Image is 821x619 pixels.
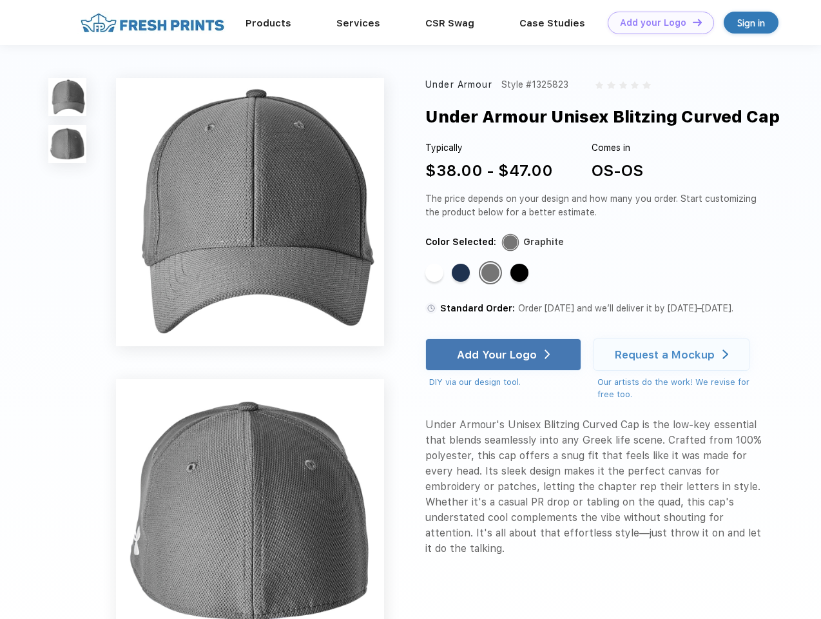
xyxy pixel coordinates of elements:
[48,125,86,163] img: func=resize&h=100
[631,81,639,89] img: gray_star.svg
[607,81,615,89] img: gray_star.svg
[595,81,603,89] img: gray_star.svg
[737,15,765,30] div: Sign in
[425,264,443,282] div: White
[457,348,537,361] div: Add Your Logo
[425,78,492,92] div: Under Armour
[545,349,550,359] img: white arrow
[425,302,437,314] img: standard order
[116,78,384,346] img: func=resize&h=640
[592,159,643,182] div: OS-OS
[693,19,702,26] img: DT
[481,264,499,282] div: Graphite
[619,81,627,89] img: gray_star.svg
[425,104,780,129] div: Under Armour Unisex Blitzing Curved Cap
[425,192,762,219] div: The price depends on your design and how many you order. Start customizing the product below for ...
[510,264,528,282] div: Black
[592,141,643,155] div: Comes in
[620,17,686,28] div: Add your Logo
[425,159,553,182] div: $38.00 - $47.00
[77,12,228,34] img: fo%20logo%202.webp
[48,78,86,116] img: func=resize&h=100
[440,303,515,313] span: Standard Order:
[425,141,553,155] div: Typically
[597,376,762,401] div: Our artists do the work! We revise for free too.
[724,12,778,34] a: Sign in
[501,78,568,92] div: Style #1325823
[425,417,762,556] div: Under Armour's Unisex Blitzing Curved Cap is the low-key essential that blends seamlessly into an...
[642,81,650,89] img: gray_star.svg
[518,303,733,313] span: Order [DATE] and we’ll deliver it by [DATE]–[DATE].
[425,235,496,249] div: Color Selected:
[452,264,470,282] div: Midnight Navy
[615,348,715,361] div: Request a Mockup
[523,235,564,249] div: Graphite
[246,17,291,29] a: Products
[722,349,728,359] img: white arrow
[429,376,581,389] div: DIY via our design tool.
